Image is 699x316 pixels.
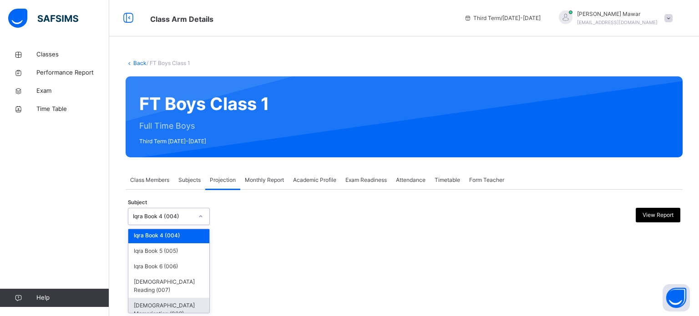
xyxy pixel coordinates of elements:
[577,20,658,25] span: [EMAIL_ADDRESS][DOMAIN_NAME]
[133,60,147,66] a: Back
[464,14,541,22] span: session/term information
[210,176,236,184] span: Projection
[663,284,690,311] button: Open asap
[133,212,193,221] div: Iqra Book 4 (004)
[245,176,284,184] span: Monthly Report
[469,176,504,184] span: Form Teacher
[293,176,336,184] span: Academic Profile
[577,10,658,18] span: [PERSON_NAME] Mawar
[128,228,209,243] div: Iqra Book 4 (004)
[128,243,209,259] div: Iqra Book 5 (005)
[178,176,201,184] span: Subjects
[643,211,674,219] span: View Report
[8,9,78,28] img: safsims
[128,259,209,274] div: Iqra Book 6 (006)
[36,68,109,77] span: Performance Report
[36,105,109,114] span: Time Table
[435,176,460,184] span: Timetable
[130,176,169,184] span: Class Members
[345,176,387,184] span: Exam Readiness
[396,176,425,184] span: Attendance
[36,86,109,95] span: Exam
[128,274,209,298] div: [DEMOGRAPHIC_DATA] Reading (007)
[36,293,109,302] span: Help
[128,199,147,206] span: Subject
[550,10,677,26] div: Hafiz AbdullahMawar
[36,50,109,59] span: Classes
[147,60,190,66] span: / FT Boys Class 1
[150,15,213,24] span: Class Arm Details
